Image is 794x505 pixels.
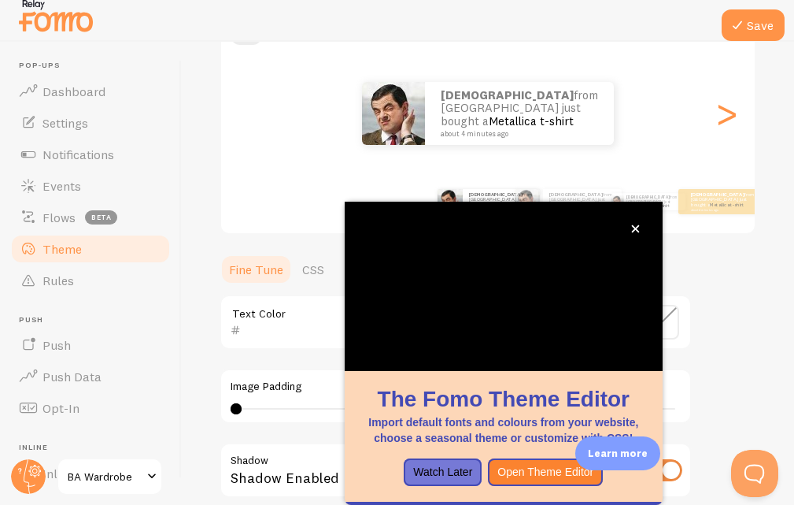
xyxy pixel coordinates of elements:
span: Inline [19,443,172,453]
span: Pop-ups [19,61,172,71]
a: CSS [293,254,334,285]
strong: [DEMOGRAPHIC_DATA] [549,191,603,198]
a: BA Wardrobe [57,458,163,496]
strong: [DEMOGRAPHIC_DATA] [691,191,744,198]
span: Push [19,315,172,325]
span: Push Data [42,369,102,384]
button: Open Theme Editor [488,459,603,487]
p: from [GEOGRAPHIC_DATA] just bought a [691,191,754,211]
p: from [GEOGRAPHIC_DATA] just bought a [626,193,679,210]
span: Settings [42,115,88,131]
a: Metallica t-shirt [489,113,574,128]
p: from [GEOGRAPHIC_DATA] just bought a [441,89,598,138]
span: Events [42,178,81,194]
strong: [DEMOGRAPHIC_DATA] [441,87,574,102]
p: from [GEOGRAPHIC_DATA] just bought a [469,191,532,211]
a: Rules [9,265,172,296]
p: Import default fonts and colours from your website, choose a seasonal theme or customize with CSS! [364,414,644,446]
img: Fomo [438,189,463,214]
a: Settings [9,107,172,139]
label: Image Padding [231,380,681,394]
strong: [DEMOGRAPHIC_DATA] [469,191,523,198]
span: Notifications [42,147,114,162]
img: Fomo [515,189,540,214]
div: Learn more [575,436,660,470]
a: Notifications [9,139,172,170]
span: Opt-In [42,400,79,416]
span: Dashboard [42,84,105,99]
a: Flows beta [9,202,172,233]
span: Push [42,337,71,353]
a: Push Data [9,361,172,392]
small: about 4 minutes ago [441,130,593,138]
img: Fomo [611,195,624,208]
span: Rules [42,273,74,288]
a: Theme [9,233,172,265]
a: Metallica t-shirt [710,202,744,208]
a: Push [9,329,172,361]
span: BA Wardrobe [68,467,142,486]
a: Dashboard [9,76,172,107]
a: Events [9,170,172,202]
p: Learn more [588,446,648,461]
span: Flows [42,210,76,225]
div: Next slide [717,57,736,170]
button: Watch Later [404,459,482,487]
a: Metallica t-shirt [642,203,669,208]
span: beta [85,210,117,225]
div: The Fomo Theme EditorImport default fonts and colours from your website, choose a seasonal theme ... [345,202,663,505]
span: Theme [42,241,82,257]
a: Fine Tune [220,254,293,285]
iframe: Help Scout Beacon - Open [731,450,778,497]
button: close, [627,221,644,237]
div: Shadow Enabled [220,443,692,500]
h1: The Fomo Theme Editor [364,384,644,414]
p: from [GEOGRAPHIC_DATA] just bought a [549,191,615,211]
img: Fomo [362,82,425,145]
strong: [DEMOGRAPHIC_DATA] [626,195,670,199]
a: Opt-In [9,392,172,424]
small: about 4 minutes ago [691,208,752,211]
